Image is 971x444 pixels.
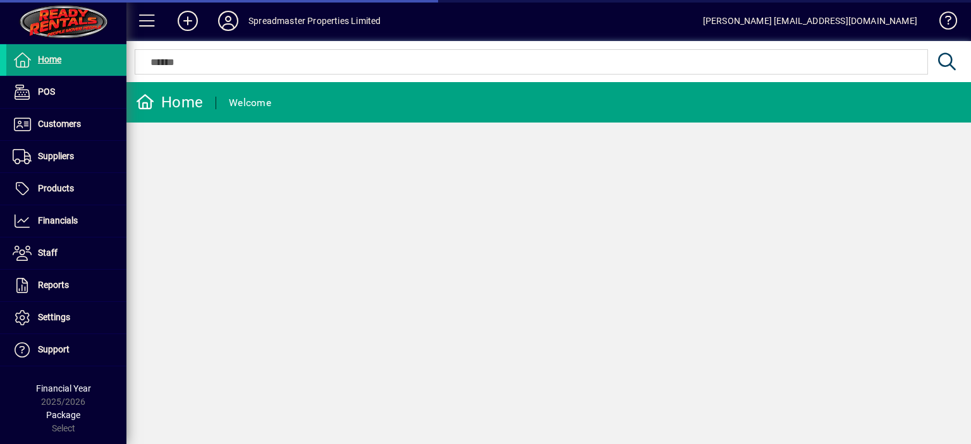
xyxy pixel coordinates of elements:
[6,109,126,140] a: Customers
[38,344,70,354] span: Support
[6,237,126,269] a: Staff
[36,383,91,393] span: Financial Year
[136,92,203,112] div: Home
[38,54,61,64] span: Home
[6,270,126,301] a: Reports
[38,183,74,193] span: Products
[248,11,381,31] div: Spreadmaster Properties Limited
[6,205,126,237] a: Financials
[38,215,78,225] span: Financials
[38,312,70,322] span: Settings
[930,3,955,44] a: Knowledge Base
[38,87,55,97] span: POS
[229,93,271,113] div: Welcome
[6,173,126,205] a: Products
[6,76,126,108] a: POS
[38,151,74,161] span: Suppliers
[6,302,126,333] a: Settings
[38,119,81,129] span: Customers
[38,248,58,258] span: Staff
[6,141,126,172] a: Suppliers
[46,410,80,420] span: Package
[38,280,69,290] span: Reports
[703,11,917,31] div: [PERSON_NAME] [EMAIL_ADDRESS][DOMAIN_NAME]
[6,334,126,366] a: Support
[168,9,208,32] button: Add
[208,9,248,32] button: Profile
